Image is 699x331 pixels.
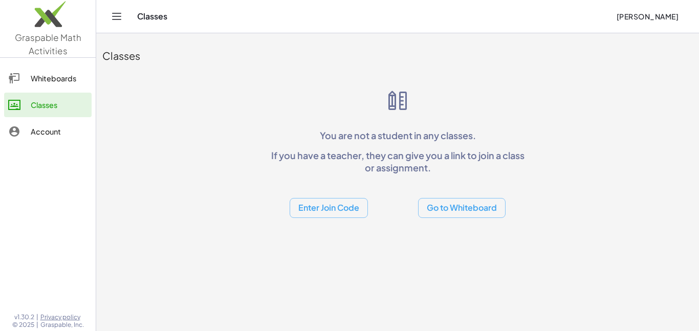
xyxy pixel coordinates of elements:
[31,72,88,84] div: Whiteboards
[15,32,81,56] span: Graspable Math Activities
[267,149,529,173] p: If you have a teacher, they can give you a link to join a class or assignment.
[40,313,84,321] a: Privacy policy
[616,12,679,21] span: [PERSON_NAME]
[4,119,92,144] a: Account
[31,125,88,138] div: Account
[36,321,38,329] span: |
[12,321,34,329] span: © 2025
[418,198,506,218] button: Go to Whiteboard
[4,66,92,91] a: Whiteboards
[36,313,38,321] span: |
[108,8,125,25] button: Toggle navigation
[31,99,88,111] div: Classes
[4,93,92,117] a: Classes
[290,198,368,218] button: Enter Join Code
[267,129,529,141] p: You are not a student in any classes.
[608,7,687,26] button: [PERSON_NAME]
[14,313,34,321] span: v1.30.2
[40,321,84,329] span: Graspable, Inc.
[102,49,693,63] div: Classes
